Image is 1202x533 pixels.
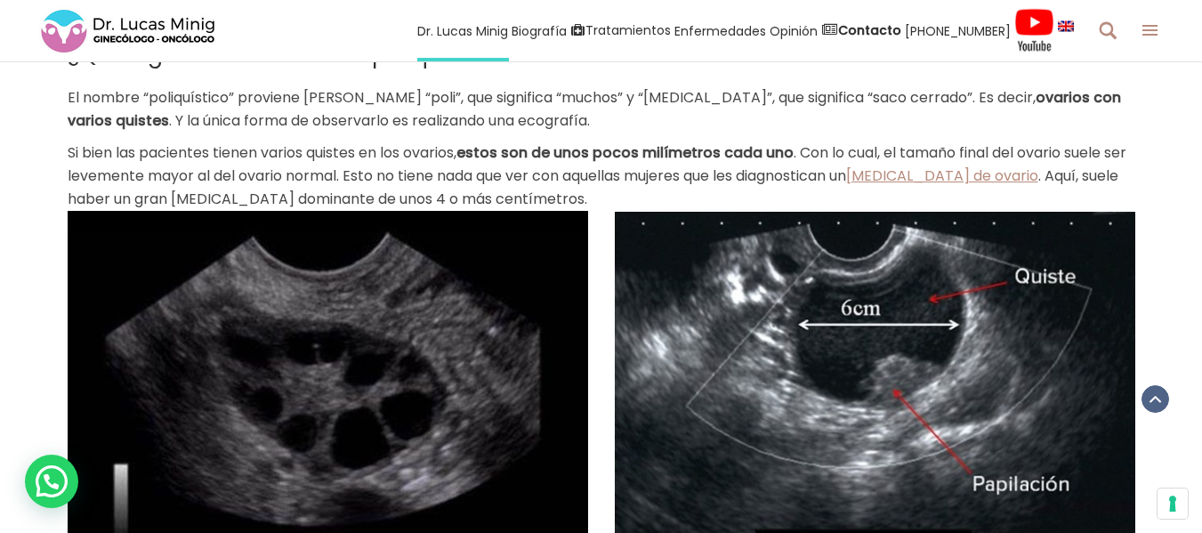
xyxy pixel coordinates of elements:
span: Biografía [512,20,567,41]
span: Enfermedades [674,20,766,41]
img: language english [1058,20,1074,31]
strong: Contacto [838,21,901,39]
b: estos son de unos pocos milímetros cada uno [456,142,794,163]
span: Dr. Lucas Minig [417,20,508,41]
img: Videos Youtube Ginecología [1014,8,1054,52]
span: [PHONE_NUMBER] [905,20,1011,41]
span: . Con lo cual, el tamaño final del ovario suele ser levemente mayor al del ovario normal. Esto no... [68,142,1126,186]
b: ovarios con varios quistes [68,87,1121,131]
a: [MEDICAL_DATA] de ovario [846,166,1038,186]
span: Si bien las pacientes tienen varios quistes en los ovarios, [68,142,456,163]
span: . Y la única forma de observarlo es realizando una ecografía. [169,110,590,131]
span: . Aquí, suele haber un gran [MEDICAL_DATA] dominante de unos 4 o más centímetros. [68,166,1118,209]
span: Opinión [770,20,818,41]
button: Sus preferencias de consentimiento para tecnologías de seguimiento [1158,489,1188,519]
span: Tratamientos [585,20,671,41]
span: El nombre “poliquístico” proviene [PERSON_NAME] “poli”, que significa “muchos” y “[MEDICAL_DATA]”... [68,87,1036,108]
